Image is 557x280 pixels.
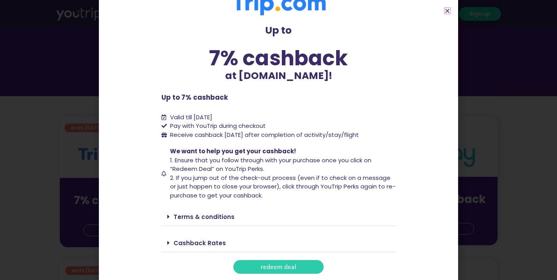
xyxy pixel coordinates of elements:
div: 7% cashback [161,48,396,68]
span: redeem deal [261,264,296,270]
a: redeem deal [233,260,324,274]
span: Receive cashback [DATE] after completion of activity/stay/flight [170,131,359,139]
span: We want to help you get your cashback! [170,147,296,155]
a: Terms & conditions [174,213,235,221]
b: Up to 7% cashback [161,93,228,102]
p: Up to [161,23,396,38]
div: Cashback Rates [161,234,396,252]
a: Close [444,8,450,14]
span: Valid till [DATE] [170,113,212,121]
span: Pay with YouTrip during checkout [168,122,266,131]
span: 1. Ensure that you follow through with your purchase once you click on “Redeem Deal” on YouTrip P... [170,156,371,173]
p: at [DOMAIN_NAME]! [161,68,396,83]
a: Cashback Rates [174,239,226,247]
span: 2. If you jump out of the check-out process (even if to check on a message or just happen to clos... [170,174,396,199]
div: Terms & conditions [161,208,396,226]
